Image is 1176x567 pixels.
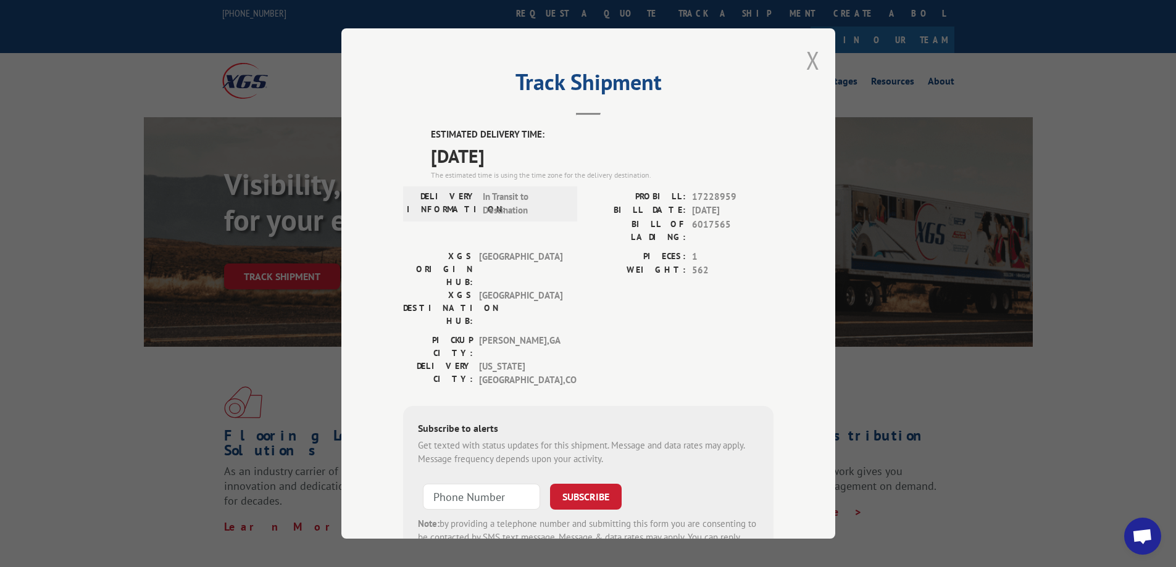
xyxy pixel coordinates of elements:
label: DELIVERY CITY: [403,360,473,387]
span: 17228959 [692,190,774,204]
div: Get texted with status updates for this shipment. Message and data rates may apply. Message frequ... [418,439,759,466]
label: PIECES: [588,250,686,264]
label: PROBILL: [588,190,686,204]
strong: Note: [418,518,440,529]
span: In Transit to Destination [483,190,566,218]
label: BILL OF LADING: [588,218,686,244]
label: BILL DATE: [588,204,686,218]
label: XGS DESTINATION HUB: [403,289,473,328]
button: Close modal [806,44,820,77]
span: [DATE] [692,204,774,218]
label: XGS ORIGIN HUB: [403,250,473,289]
h2: Track Shipment [403,73,774,97]
span: 1 [692,250,774,264]
span: [GEOGRAPHIC_DATA] [479,289,562,328]
span: [DATE] [431,142,774,170]
div: The estimated time is using the time zone for the delivery destination. [431,170,774,181]
span: 6017565 [692,218,774,244]
a: Open chat [1124,518,1161,555]
button: SUBSCRIBE [550,484,622,510]
input: Phone Number [423,484,540,510]
label: PICKUP CITY: [403,334,473,360]
span: [PERSON_NAME] , GA [479,334,562,360]
label: WEIGHT: [588,263,686,278]
label: DELIVERY INFORMATION: [407,190,477,218]
span: [US_STATE][GEOGRAPHIC_DATA] , CO [479,360,562,387]
label: ESTIMATED DELIVERY TIME: [431,128,774,142]
div: by providing a telephone number and submitting this form you are consenting to be contacted by SM... [418,517,759,559]
span: [GEOGRAPHIC_DATA] [479,250,562,289]
span: 562 [692,263,774,278]
div: Subscribe to alerts [418,421,759,439]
